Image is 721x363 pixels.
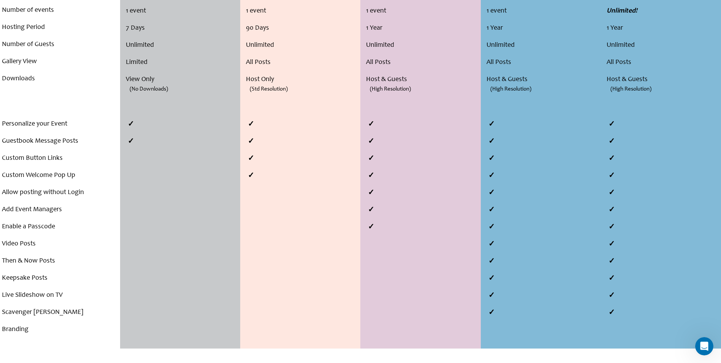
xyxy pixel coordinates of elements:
span: (Std Resolution) [250,81,288,98]
li: Hosting Period [2,19,118,36]
li: 1 Year [607,20,719,37]
li: Unlimited [607,37,719,54]
li: 7 Days [126,20,238,37]
li: 1 event [366,3,479,20]
li: Custom Button Links [2,150,118,167]
li: Scavenger [PERSON_NAME] [2,304,118,321]
li: Allow posting without Login [2,184,118,201]
li: Add Event Managers [2,201,118,218]
li: 1 event [246,3,358,20]
span: (High Resolution) [370,81,411,98]
li: Guestbook Message Posts [2,133,118,150]
span: (High Resolution) [610,81,651,98]
li: Host Only [246,71,358,88]
li: All Posts [486,54,599,71]
li: Number of events [2,2,118,19]
li: Enable a Passcode [2,218,118,236]
span: (High Resolution) [490,81,531,98]
li: Host & Guests [607,71,719,88]
li: Unlimited [486,37,599,54]
li: Host & Guests [366,71,479,88]
li: Host & Guests [486,71,599,88]
li: All Posts [607,54,719,71]
li: 1 event [126,3,238,20]
li: Downloads [2,70,118,88]
li: Number of Guests [2,36,118,53]
li: Custom Welcome Pop Up [2,167,118,184]
iframe: Intercom live chat [695,337,713,355]
li: Unlimited [126,37,238,54]
li: Personalize your Event [2,116,118,133]
li: All Posts [366,54,479,71]
li: 1 Year [486,20,599,37]
strong: Unlimited! [607,8,637,14]
li: Limited [126,54,238,71]
li: View Only [126,71,238,88]
li: Live Slideshow on TV [2,287,118,304]
li: 90 Days [246,20,358,37]
li: Then & Now Posts [2,253,118,270]
li: Video Posts [2,236,118,253]
li: Gallery View [2,53,118,70]
li: Unlimited [366,37,479,54]
li: 1 event [486,3,599,20]
span: (No Downloads) [130,81,168,98]
li: 1 Year [366,20,479,37]
li: Unlimited [246,37,358,54]
li: All Posts [246,54,358,71]
li: Branding [2,321,118,338]
li: Keepsake Posts [2,270,118,287]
